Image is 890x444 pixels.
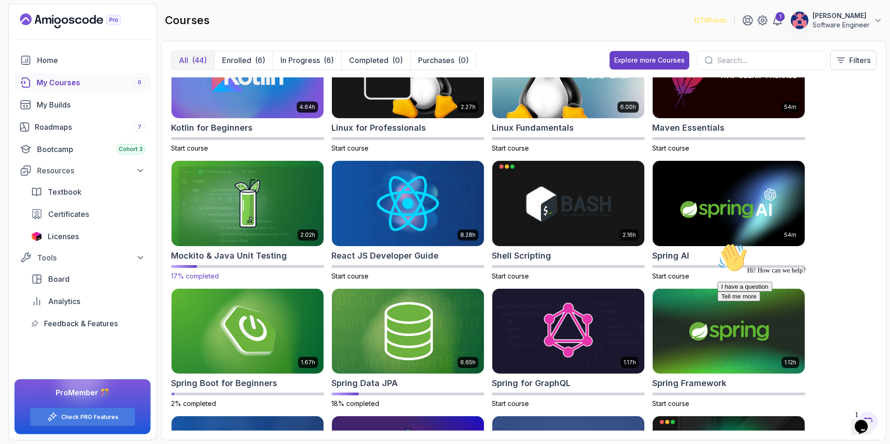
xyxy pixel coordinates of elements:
[48,186,82,197] span: Textbook
[37,165,145,176] div: Resources
[331,249,439,262] h2: React JS Developer Guide
[784,231,796,239] p: 54m
[171,121,253,134] h2: Kotlin for Beginners
[299,103,315,111] p: 4.64h
[331,121,426,134] h2: Linux for Professionals
[784,103,796,111] p: 54m
[492,272,529,280] span: Start course
[652,400,689,407] span: Start course
[301,359,315,366] p: 1.67h
[171,249,287,262] h2: Mockito & Java Unit Testing
[214,51,273,70] button: Enrolled(6)
[138,123,141,131] span: 7
[652,377,726,390] h2: Spring Framework
[14,73,151,92] a: courses
[171,377,277,390] h2: Spring Boot for Beginners
[179,55,188,66] p: All
[48,209,89,220] span: Certificates
[492,144,529,152] span: Start course
[460,359,476,366] p: 6.65h
[168,159,327,248] img: Mockito & Java Unit Testing card
[48,296,80,307] span: Analytics
[273,51,341,70] button: In Progress(6)
[37,55,145,66] div: Home
[280,55,320,66] p: In Progress
[4,52,46,62] button: Tell me more
[25,270,151,288] a: board
[652,144,689,152] span: Start course
[171,272,219,280] span: 17% completed
[461,103,476,111] p: 2.27h
[791,12,808,29] img: user profile image
[331,377,398,390] h2: Spring Data JPA
[165,13,210,28] h2: courses
[14,249,151,266] button: Tools
[653,161,805,246] img: Spring AI card
[492,289,644,374] img: Spring for GraphQL card
[492,400,529,407] span: Start course
[48,273,70,285] span: Board
[171,144,208,152] span: Start course
[620,103,636,111] p: 6.00h
[610,51,689,70] button: Explore more Courses
[4,43,58,52] button: I have a question
[37,77,145,88] div: My Courses
[172,51,214,70] button: All(44)
[171,400,216,407] span: 2% completed
[222,55,251,66] p: Enrolled
[119,146,143,153] span: Cohort 3
[492,161,644,246] img: Shell Scripting card
[694,16,727,25] p: 1276 Points
[717,55,819,66] input: Search...
[37,144,145,155] div: Bootcamp
[813,11,870,20] p: [PERSON_NAME]
[14,140,151,159] a: bootcamp
[410,51,476,70] button: Purchases(0)
[172,289,324,374] img: Spring Boot for Beginners card
[37,252,145,263] div: Tools
[30,407,135,426] button: Check PRO Features
[35,121,145,133] div: Roadmaps
[341,51,410,70] button: Completed(0)
[714,239,881,402] iframe: chat widget
[623,359,636,366] p: 1.17h
[614,56,685,65] div: Explore more Courses
[652,121,725,134] h2: Maven Essentials
[772,15,783,26] a: 1
[813,20,870,30] p: Software Engineer
[652,272,689,280] span: Start course
[324,55,334,66] div: (6)
[61,413,118,421] a: Check PRO Features
[776,12,785,21] div: 1
[25,292,151,311] a: analytics
[14,95,151,114] a: builds
[14,118,151,136] a: roadmaps
[418,55,454,66] p: Purchases
[25,183,151,201] a: textbook
[4,28,92,35] span: Hi! How can we help?
[300,231,315,239] p: 2.02h
[492,249,551,262] h2: Shell Scripting
[331,144,369,152] span: Start course
[332,161,484,246] img: React JS Developer Guide card
[830,51,877,70] button: Filters
[851,407,881,435] iframe: chat widget
[4,4,33,33] img: :wave:
[14,51,151,70] a: home
[392,55,403,66] div: (0)
[623,231,636,239] p: 2.16h
[331,288,484,409] a: Spring Data JPA card6.65hSpring Data JPA18% completed
[37,99,145,110] div: My Builds
[171,160,324,281] a: Mockito & Java Unit Testing card2.02hMockito & Java Unit Testing17% completed
[790,11,883,30] button: user profile image[PERSON_NAME]Software Engineer
[44,318,118,329] span: Feedback & Features
[14,162,151,179] button: Resources
[31,232,42,241] img: jetbrains icon
[332,289,484,374] img: Spring Data JPA card
[460,231,476,239] p: 8.28h
[349,55,388,66] p: Completed
[653,289,805,374] img: Spring Framework card
[331,400,379,407] span: 18% completed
